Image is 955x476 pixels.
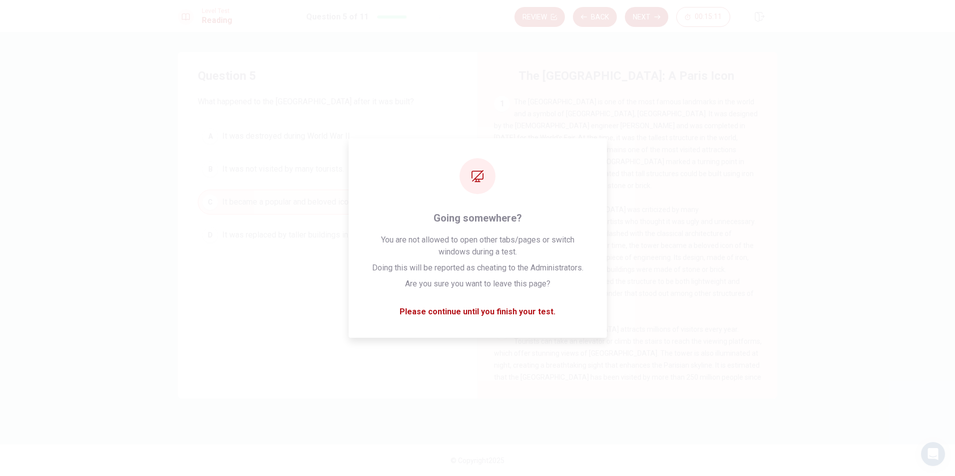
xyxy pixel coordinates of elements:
[921,442,945,466] div: Open Intercom Messenger
[198,190,458,215] button: CIt became a popular and beloved icon of [GEOGRAPHIC_DATA].
[695,13,722,21] span: 00:15:11
[514,7,565,27] button: Review
[451,457,504,465] span: © Copyright 2025
[198,124,458,149] button: AIt was destroyed during World War II.
[494,323,510,339] div: 3
[202,128,218,144] div: A
[198,157,458,182] button: BIt was not visited by many tourists.
[202,227,218,243] div: D
[202,194,218,210] div: C
[494,206,756,309] span: Originally, the [GEOGRAPHIC_DATA] was criticized by many [DEMOGRAPHIC_DATA] and artists who thoug...
[625,7,668,27] button: Next
[573,7,617,27] button: Back
[494,96,510,112] div: 1
[202,7,232,14] span: Level Test
[198,96,458,108] span: What happened to the [GEOGRAPHIC_DATA] after it was built?
[518,68,734,84] h4: The [GEOGRAPHIC_DATA]: A Paris Icon
[202,14,232,26] h1: Reading
[198,223,458,247] button: DIt was replaced by taller buildings in [GEOGRAPHIC_DATA].
[222,196,442,208] span: It became a popular and beloved icon of [GEOGRAPHIC_DATA].
[494,98,758,190] span: The [GEOGRAPHIC_DATA] is one of the most famous landmarks in the world and a symbol of [GEOGRAPHI...
[494,204,510,220] div: 2
[676,7,730,27] button: 00:15:11
[222,229,428,241] span: It was replaced by taller buildings in [GEOGRAPHIC_DATA].
[222,130,352,142] span: It was destroyed during World War II.
[494,325,762,417] span: [DATE], the [GEOGRAPHIC_DATA] attracts millions of visitors every year. Tourists can take an elev...
[306,11,369,23] h1: Question 5 of 11
[202,161,218,177] div: B
[198,68,458,84] h4: Question 5
[222,163,344,175] span: It was not visited by many tourists.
